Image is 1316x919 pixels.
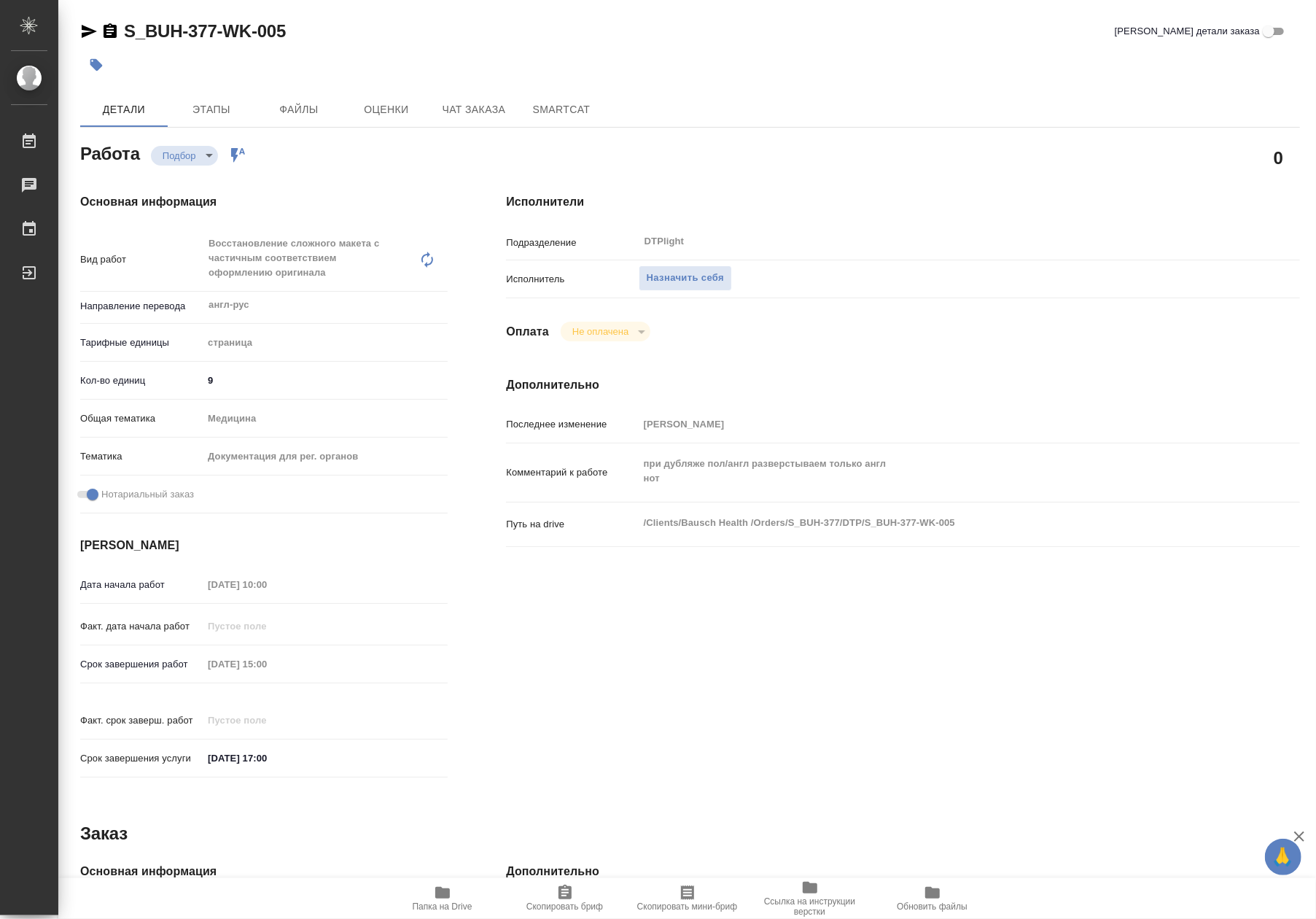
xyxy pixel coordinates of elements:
input: Пустое поле [203,574,330,595]
span: Чат заказа [439,101,509,119]
button: Обновить файлы [871,878,994,919]
div: Подбор [561,322,650,341]
div: страница [203,330,448,355]
input: ✎ Введи что-нибудь [203,748,330,769]
p: Тарифные единицы [80,336,203,350]
h4: Исполнители [506,193,1300,211]
p: Последнее изменение [506,417,638,432]
button: Добавить тэг [80,49,112,81]
h2: Заказ [80,822,128,845]
button: Не оплачена [568,325,633,338]
p: Кол-во единиц [80,373,203,388]
button: Скопировать мини-бриф [626,878,749,919]
h4: Дополнительно [506,376,1300,394]
button: 🙏 [1265,839,1301,875]
p: Срок завершения работ [80,657,203,672]
h2: 0 [1274,145,1283,170]
h4: Основная информация [80,193,448,211]
button: Скопировать ссылку для ЯМессенджера [80,23,98,40]
a: S_BUH-377-WK-005 [124,21,286,41]
input: Пустое поле [203,616,330,637]
p: Подразделение [506,236,638,250]
span: Скопировать мини-бриф [637,901,737,912]
h4: Оплата [506,323,549,341]
button: Подбор [158,150,200,162]
span: Папка на Drive [413,901,472,912]
span: Этапы [176,101,246,119]
input: ✎ Введи что-нибудь [203,370,448,391]
div: Медицина [203,406,448,431]
button: Скопировать ссылку [101,23,119,40]
div: Подбор [151,146,218,166]
p: Вид работ [80,252,203,267]
p: Направление перевода [80,299,203,314]
span: SmartCat [526,101,596,119]
input: Пустое поле [203,710,330,731]
p: Комментарий к работе [506,465,638,480]
div: Документация для рег. органов [203,444,448,469]
h4: Основная информация [80,863,448,880]
span: Оценки [351,101,421,119]
span: Нотариальный заказ [101,487,194,502]
span: 🙏 [1271,842,1296,872]
span: Ссылка на инструкции верстки [758,896,863,917]
p: Исполнитель [506,272,638,287]
textarea: при дубляже пол/англ разверстываем только англ нот [639,451,1234,491]
span: Детали [89,101,159,119]
p: Общая тематика [80,411,203,426]
p: Факт. срок заверш. работ [80,713,203,728]
input: Пустое поле [203,654,330,675]
h4: [PERSON_NAME] [80,537,448,554]
input: Пустое поле [639,414,1234,435]
button: Назначить себя [639,265,732,291]
h2: Работа [80,139,140,166]
span: Скопировать бриф [526,901,603,912]
p: Дата начала работ [80,578,203,592]
textarea: /Clients/Bausch Health /Orders/S_BUH-377/DTP/S_BUH-377-WK-005 [639,511,1234,535]
p: Тематика [80,449,203,464]
h4: Дополнительно [506,863,1300,880]
span: Обновить файлы [897,901,967,912]
span: Файлы [264,101,334,119]
button: Ссылка на инструкции верстки [749,878,871,919]
p: Срок завершения услуги [80,751,203,766]
button: Скопировать бриф [504,878,626,919]
span: Назначить себя [647,270,724,287]
p: Факт. дата начала работ [80,619,203,634]
span: [PERSON_NAME] детали заказа [1115,24,1260,39]
button: Папка на Drive [381,878,504,919]
p: Путь на drive [506,517,638,532]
